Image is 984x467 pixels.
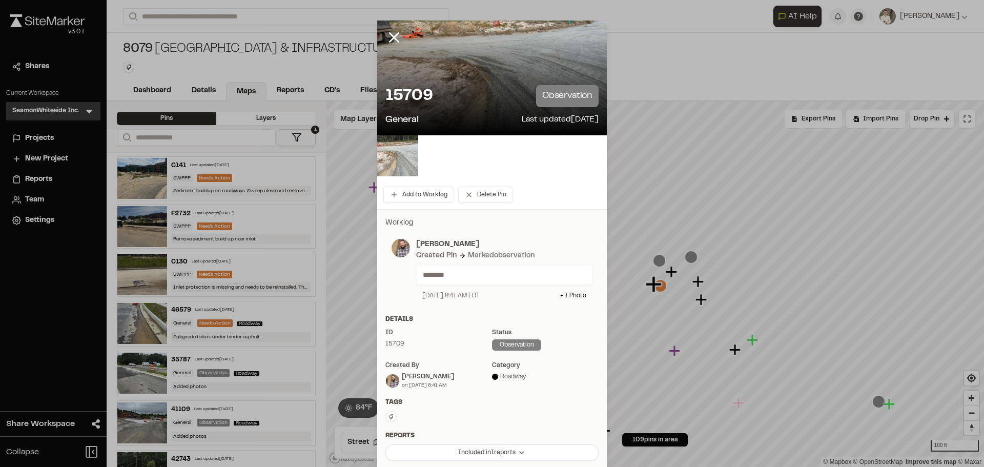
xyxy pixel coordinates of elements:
[416,250,457,261] div: Created Pin
[536,85,599,107] p: observation
[385,431,599,440] div: Reports
[422,291,480,300] div: [DATE] 8:41 AM EDT
[492,372,599,381] div: Roadway
[383,187,454,203] button: Add to Worklog
[392,239,410,257] img: photo
[385,328,492,337] div: ID
[492,339,541,351] div: observation
[458,187,513,203] button: Delete Pin
[377,135,418,176] img: file
[385,398,599,407] div: Tags
[385,361,492,370] div: Created by
[458,448,516,457] span: Included in 1 reports
[386,374,399,388] img: Stephen Hart
[385,86,433,107] p: 15709
[385,315,599,324] div: Details
[416,239,592,250] p: [PERSON_NAME]
[385,411,397,422] button: Edit Tags
[385,113,419,127] p: General
[492,361,599,370] div: category
[560,291,586,300] div: + 1 Photo
[385,339,492,349] div: 15709
[385,444,599,461] button: Included in1reports
[468,250,535,261] div: Marked observation
[522,113,599,127] p: Last updated [DATE]
[385,217,599,229] p: Worklog
[402,381,454,389] div: on [DATE] 8:41 AM
[402,372,454,381] div: [PERSON_NAME]
[492,328,599,337] div: Status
